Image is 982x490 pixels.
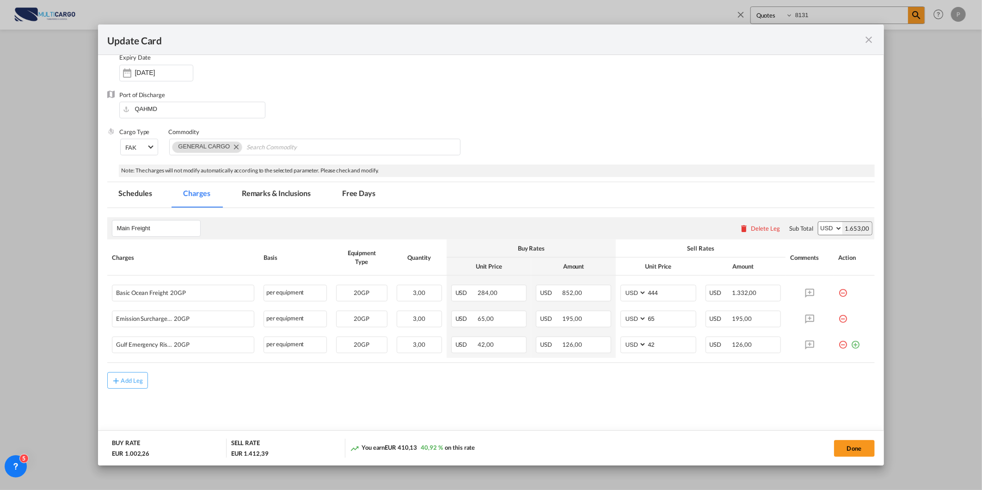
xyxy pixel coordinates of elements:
md-tab-item: Remarks & Inclusions [231,182,322,208]
label: Expiry Date [119,54,151,61]
input: 65 [647,311,695,325]
span: USD [710,315,731,322]
span: 126,00 [732,341,751,348]
img: cargo.png [107,128,115,135]
div: Quantity [397,253,442,262]
div: Note: The charges will not modify automatically according to the selected parameter. Please check... [119,165,874,177]
span: GENERAL CARGO [178,143,230,150]
div: Basis [264,253,327,262]
span: USD [455,289,477,296]
span: 40,92 % [421,444,442,451]
span: USD [710,289,731,296]
div: Delete Leg [751,225,780,232]
span: 852,00 [563,289,582,296]
button: Done [834,440,875,457]
span: 3,00 [413,289,425,296]
md-icon: icon-plus-circle-outline green-400-fg [851,337,860,346]
md-tab-item: Free Days [331,182,387,208]
div: Charges [112,253,254,262]
input: Leg Name [117,221,200,235]
div: You earn on this rate [350,443,475,453]
input: Search Commodity [246,140,331,155]
th: Action [834,239,875,276]
th: Comments [786,239,834,276]
div: per equipment [264,337,327,353]
md-icon: icon-delete [739,224,749,233]
div: Update Card [107,34,863,45]
md-pagination-wrapper: Use the left and right arrow keys to navigate between tabs [107,182,396,208]
div: Basic Ocean Freight [116,285,216,296]
div: 1.653,00 [842,222,872,235]
md-icon: icon-close fg-AAA8AD m-0 pointer [864,34,875,45]
label: Cargo Type [119,128,149,135]
div: Equipment Type [336,249,387,265]
span: EUR 410,13 [385,444,417,451]
md-dialog: Update Card Port ... [98,24,884,465]
span: 20GP [354,341,370,348]
span: 126,00 [563,341,582,348]
md-icon: icon-plus md-link-fg s20 [111,376,121,385]
md-icon: icon-minus-circle-outline red-400-fg [839,285,848,294]
span: 1.332,00 [732,289,756,296]
div: Emission Surcharge for SPOT Bookings [116,311,216,322]
div: per equipment [264,311,327,327]
span: USD [710,341,731,348]
span: 20GP [172,341,190,348]
th: Amount [531,257,616,276]
div: EUR 1.002,26 [112,449,152,458]
span: 20GP [168,289,186,296]
span: USD [455,315,477,322]
input: Expiry Date [135,69,193,76]
span: 20GP [354,289,370,296]
span: 42,00 [478,341,494,348]
md-select: Select Cargo type: FAK [120,139,158,155]
span: USD [540,289,561,296]
button: Delete Leg [739,225,780,232]
div: Add Leg [121,378,143,383]
th: Amount [701,257,786,276]
md-icon: icon-minus-circle-outline red-400-fg [839,311,848,320]
md-tab-item: Schedules [107,182,163,208]
span: 284,00 [478,289,497,296]
div: FAK [125,144,136,151]
div: Sell Rates [620,244,781,252]
span: 20GP [354,315,370,322]
div: EUR 1.412,39 [231,449,269,458]
div: BUY RATE [112,439,140,449]
md-tab-item: Charges [172,182,221,208]
th: Unit Price [616,257,700,276]
input: 42 [647,337,695,351]
span: 3,00 [413,341,425,348]
div: GENERAL CARGO. Press delete to remove this chip. [178,142,232,151]
label: Commodity [168,128,199,135]
div: Gulf Emergency Risk Surcharge [116,337,216,348]
span: USD [540,341,561,348]
input: Enter Port of Discharge [124,102,264,116]
md-icon: icon-trending-up [350,444,359,453]
label: Port of Discharge [119,91,165,98]
div: SELL RATE [231,439,260,449]
md-icon: icon-minus-circle-outline red-400-fg [839,337,848,346]
span: 195,00 [732,315,751,322]
md-chips-wrap: Chips container. Use arrow keys to select chips. [169,139,460,155]
span: 3,00 [413,315,425,322]
span: 65,00 [478,315,494,322]
button: Add Leg [107,372,148,389]
span: 20GP [172,315,190,322]
div: Sub Total [789,224,813,233]
div: per equipment [264,285,327,301]
button: Remove GENERAL CARGO [228,142,242,151]
span: 195,00 [563,315,582,322]
div: Buy Rates [451,244,612,252]
input: 444 [647,285,695,299]
th: Unit Price [447,257,531,276]
span: USD [455,341,477,348]
span: USD [540,315,561,322]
